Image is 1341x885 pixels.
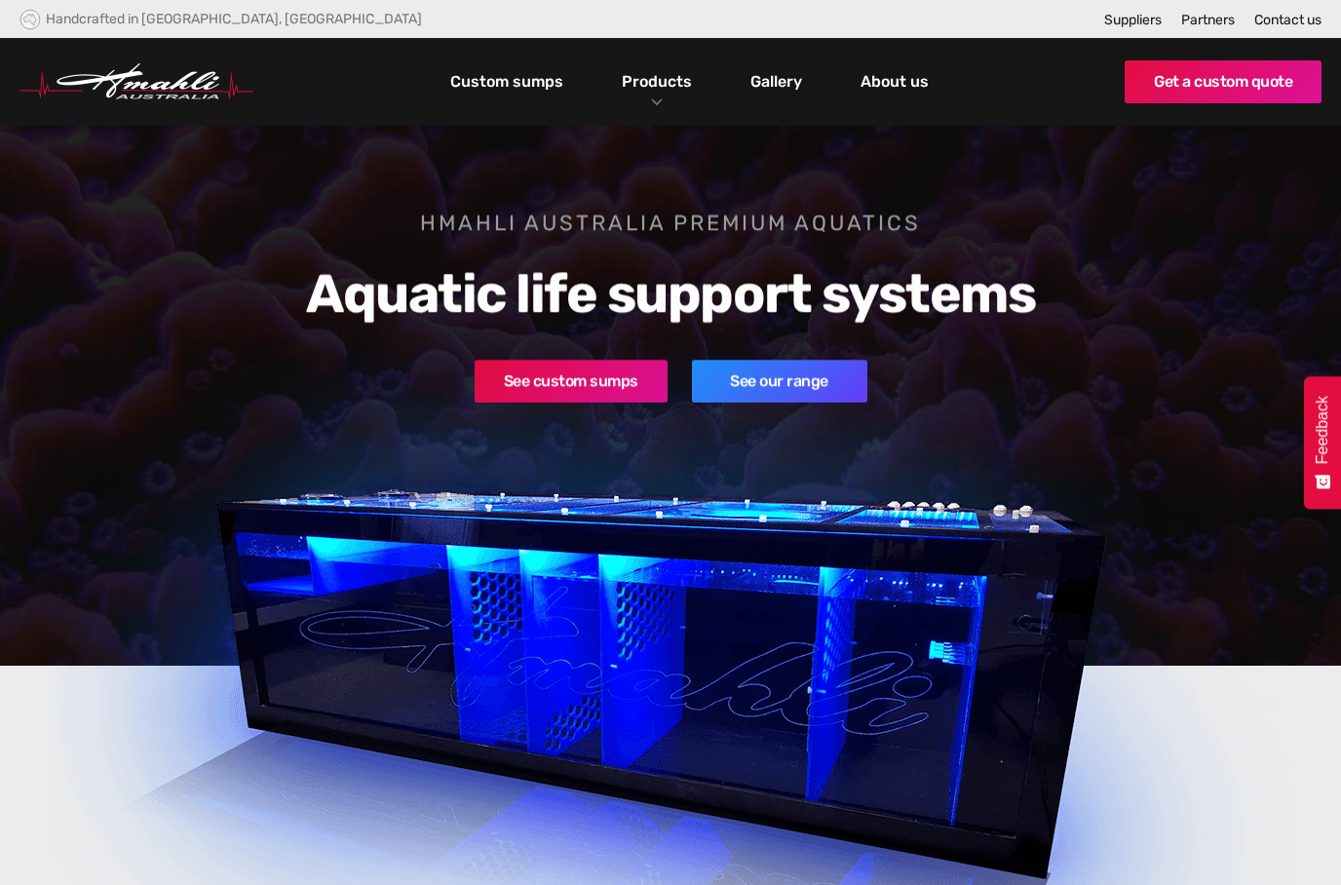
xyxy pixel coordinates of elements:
[1181,12,1235,28] a: Partners
[692,360,867,403] a: See our range
[19,63,253,100] img: Hmahli Australia Logo
[475,360,668,403] a: See custom sumps
[856,65,934,98] a: About us
[746,65,807,98] a: Gallery
[167,262,1174,326] h2: Aquatic life support systems
[167,209,1174,238] h1: Hmahli Australia premium aquatics
[46,11,422,27] div: Handcrafted in [GEOGRAPHIC_DATA], [GEOGRAPHIC_DATA]
[1254,12,1322,28] a: Contact us
[19,63,253,100] a: home
[1125,60,1322,103] a: Get a custom quote
[445,65,568,98] a: Custom sumps
[1104,12,1162,28] a: Suppliers
[607,38,707,126] div: Products
[1304,376,1341,509] button: Feedback - Show survey
[617,67,697,96] a: Products
[1314,396,1331,464] span: Feedback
